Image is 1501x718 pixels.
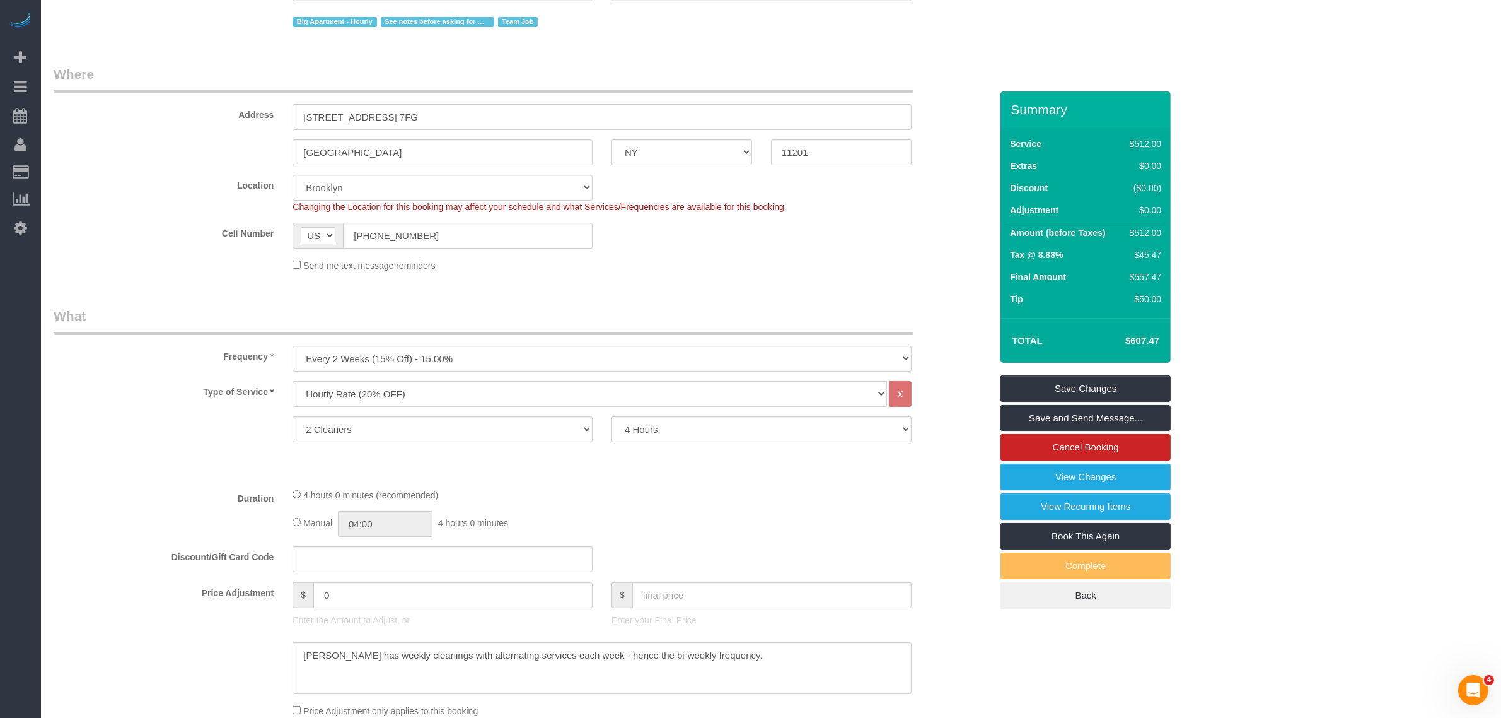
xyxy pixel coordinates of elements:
input: final price [632,582,912,608]
input: City [293,139,593,165]
span: 4 hours 0 minutes (recommended) [303,490,438,500]
label: Address [44,104,283,121]
a: Save and Send Message... [1000,405,1171,432]
label: Cell Number [44,223,283,240]
label: Discount/Gift Card Code [44,546,283,563]
span: Big Apartment - Hourly [293,17,376,27]
label: Final Amount [1010,271,1066,283]
iframe: Intercom live chat [1458,675,1488,705]
label: Frequency * [44,346,283,363]
label: Discount [1010,182,1048,194]
span: 4 hours 0 minutes [438,518,508,528]
span: Send me text message reminders [303,261,435,271]
a: View Changes [1000,464,1171,490]
input: Cell Number [343,223,593,249]
span: Manual [303,518,332,528]
div: ($0.00) [1125,182,1161,194]
p: Enter the Amount to Adjust, or [293,614,593,627]
h4: $607.47 [1087,336,1159,346]
div: $512.00 [1125,138,1161,150]
label: Tax @ 8.88% [1010,249,1063,261]
a: View Recurring Items [1000,493,1171,520]
strong: Total [1012,335,1043,346]
label: Service [1010,138,1041,150]
a: Cancel Booking [1000,434,1171,461]
span: Team Job [498,17,538,27]
span: Changing the Location for this booking may affect your schedule and what Services/Frequencies are... [293,202,786,212]
p: Enter your Final Price [611,614,912,627]
legend: What [54,307,913,335]
label: Amount (before Taxes) [1010,227,1105,239]
h3: Summary [1011,102,1164,117]
label: Type of Service * [44,381,283,398]
div: $0.00 [1125,204,1161,216]
input: Zip Code [771,139,912,165]
label: Price Adjustment [44,582,283,599]
div: $512.00 [1125,227,1161,239]
div: $557.47 [1125,271,1161,283]
label: Extras [1010,160,1037,172]
span: $ [293,582,313,608]
div: $50.00 [1125,293,1161,305]
a: Book This Again [1000,523,1171,550]
div: $45.47 [1125,249,1161,261]
span: $ [611,582,632,608]
div: $0.00 [1125,160,1161,172]
a: Back [1000,582,1171,609]
a: Save Changes [1000,375,1171,402]
label: Adjustment [1010,204,1058,216]
legend: Where [54,65,913,93]
img: Automaid Logo [8,13,33,30]
span: See notes before asking for more time [381,17,494,27]
label: Location [44,175,283,192]
label: Duration [44,488,283,505]
span: 4 [1484,675,1494,685]
span: Price Adjustment only applies to this booking [303,706,478,716]
label: Tip [1010,293,1023,305]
